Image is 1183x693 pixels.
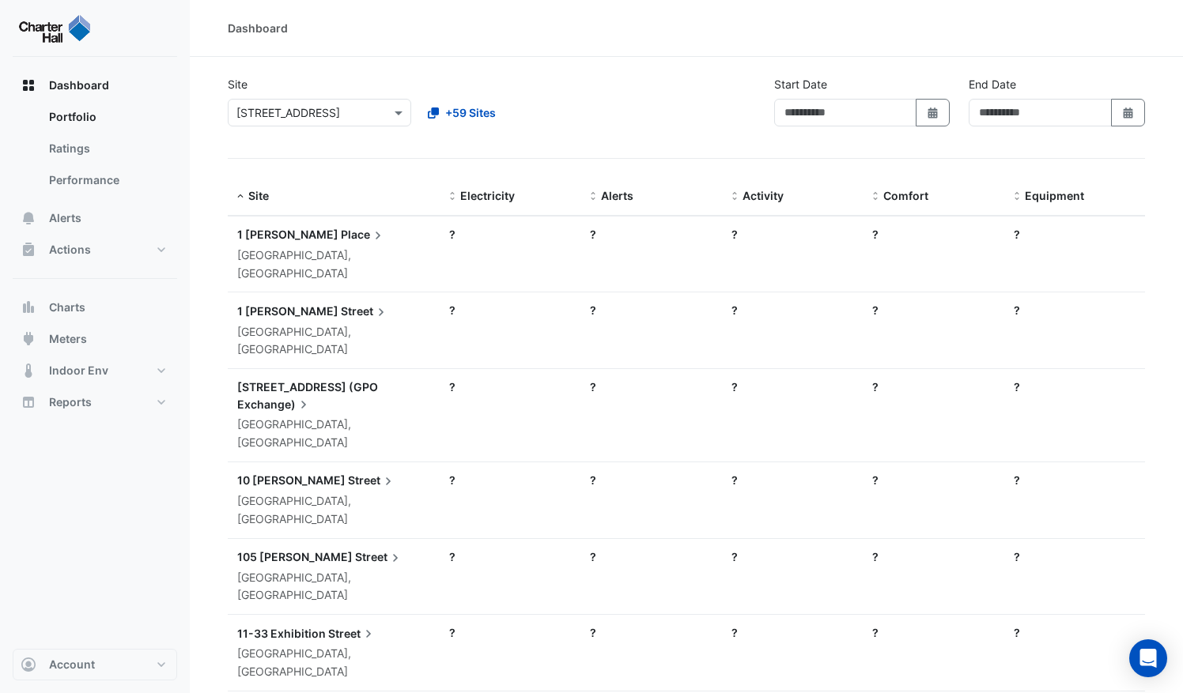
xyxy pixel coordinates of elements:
a: Performance [36,164,177,196]
span: 1 [PERSON_NAME] [237,228,338,241]
div: ? [590,302,712,318]
span: Reports [49,394,92,410]
button: Account [13,649,177,680]
div: [GEOGRAPHIC_DATA], [GEOGRAPHIC_DATA] [237,569,430,605]
span: Alerts [49,210,81,226]
div: ? [731,472,853,488]
button: Dashboard [13,70,177,101]
span: 10 [PERSON_NAME] [237,473,346,487]
div: [GEOGRAPHIC_DATA], [GEOGRAPHIC_DATA] [237,492,430,529]
div: ? [449,548,571,565]
span: Street [348,472,396,489]
div: ? [731,226,853,243]
button: Charts [13,292,177,323]
a: Portfolio [36,101,177,133]
div: Open Intercom Messenger [1129,639,1167,677]
div: [GEOGRAPHIC_DATA], [GEOGRAPHIC_DATA] [237,247,430,283]
span: Activity [743,189,784,202]
fa-icon: Select Date [926,106,940,119]
a: Ratings [36,133,177,164]
div: ? [590,624,712,641]
span: Street [341,302,389,319]
div: [GEOGRAPHIC_DATA], [GEOGRAPHIC_DATA] [237,323,430,360]
span: Charts [49,299,85,315]
span: 105 [PERSON_NAME] [237,550,353,563]
div: ? [872,548,994,565]
div: ? [1014,379,1136,395]
span: [STREET_ADDRESS] (GPO [237,380,378,394]
div: ? [731,624,853,641]
div: ? [590,472,712,488]
div: ? [1014,548,1136,565]
span: Comfort [883,189,928,202]
span: Equipment [1025,189,1084,202]
app-icon: Charts [21,299,36,315]
div: ? [872,472,994,488]
span: +59 Sites [445,104,496,121]
span: Alerts [601,189,633,202]
div: ? [731,302,853,318]
span: Dashboard [49,77,109,93]
div: [GEOGRAPHIC_DATA], [GEOGRAPHIC_DATA] [237,416,430,452]
span: Account [49,657,95,672]
button: Alerts [13,202,177,234]
button: Actions [13,234,177,266]
div: ? [1014,624,1136,641]
div: ? [590,548,712,565]
div: ? [872,379,994,395]
div: ? [449,379,571,395]
div: ? [449,624,571,641]
div: [GEOGRAPHIC_DATA], [GEOGRAPHIC_DATA] [237,645,430,681]
button: Indoor Env [13,355,177,386]
span: Place [341,226,386,243]
span: Street [328,624,376,642]
label: Site [228,76,248,92]
div: ? [590,226,712,243]
app-icon: Alerts [21,210,36,226]
div: ? [1014,226,1136,243]
div: ? [1014,302,1136,318]
div: ? [872,226,994,243]
span: 1 [PERSON_NAME] [237,304,338,318]
label: Start Date [774,76,827,92]
button: Meters [13,323,177,355]
app-icon: Meters [21,331,36,347]
label: End Date [969,76,1016,92]
span: Exchange) [237,395,312,412]
span: Electricity [460,189,515,202]
span: Site [248,189,269,202]
div: Dashboard [228,20,288,36]
span: 11-33 Exhibition [237,627,326,640]
app-icon: Reports [21,394,36,410]
app-icon: Actions [21,242,36,258]
div: ? [872,302,994,318]
div: ? [731,548,853,565]
span: Street [355,548,403,566]
button: +59 Sites [418,99,506,126]
div: ? [731,379,853,395]
div: ? [872,624,994,641]
app-icon: Indoor Env [21,363,36,379]
fa-icon: Select Date [1121,106,1136,119]
div: ? [449,302,571,318]
div: ? [1014,472,1136,488]
div: ? [590,379,712,395]
app-icon: Dashboard [21,77,36,93]
div: ? [449,472,571,488]
div: Dashboard [13,101,177,202]
div: ? [449,226,571,243]
span: Actions [49,242,91,258]
span: Meters [49,331,87,347]
button: Reports [13,386,177,418]
img: Company Logo [19,13,90,44]
span: Indoor Env [49,363,108,379]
